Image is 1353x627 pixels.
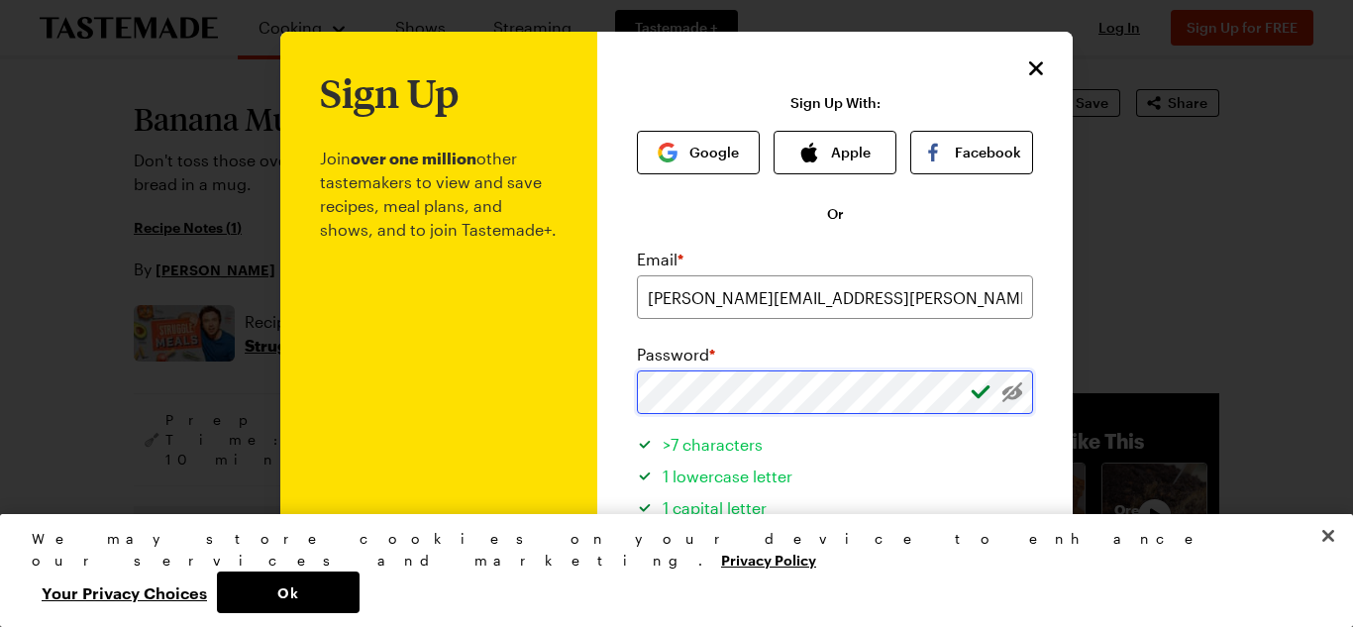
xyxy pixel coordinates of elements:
button: Close [1306,514,1350,558]
button: Close [1023,55,1049,81]
label: Email [637,248,683,271]
button: Ok [217,572,360,613]
span: 1 capital letter [663,498,767,517]
h1: Sign Up [320,71,459,115]
button: Facebook [910,131,1033,174]
button: Apple [774,131,896,174]
label: Password [637,343,715,366]
b: over one million [351,149,476,167]
div: Privacy [32,528,1304,613]
p: Sign Up With: [790,95,881,111]
span: >7 characters [663,435,763,454]
a: More information about your privacy, opens in a new tab [721,550,816,569]
span: Or [827,204,844,224]
span: 1 lowercase letter [663,467,792,485]
button: Google [637,131,760,174]
button: Your Privacy Choices [32,572,217,613]
div: We may store cookies on your device to enhance our services and marketing. [32,528,1304,572]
